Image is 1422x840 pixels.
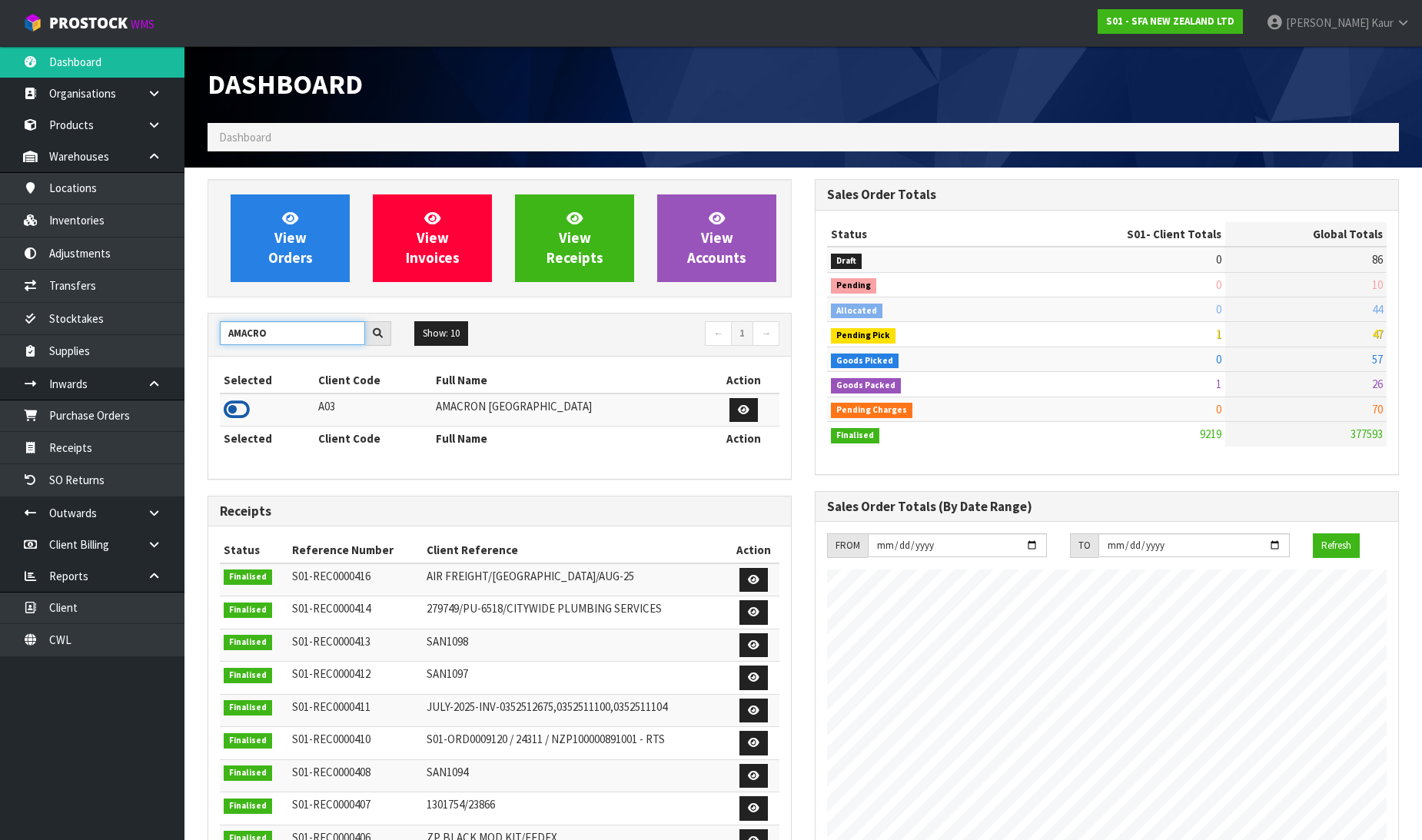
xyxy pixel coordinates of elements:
span: 70 [1372,402,1383,417]
span: 279749/PU-6518/CITYWIDE PLUMBING SERVICES [427,601,662,616]
small: WMS [131,17,154,32]
span: View Accounts [687,209,746,267]
span: View Invoices [406,209,460,267]
span: Goods Packed [831,378,901,393]
span: Goods Picked [831,354,899,369]
th: Action [727,538,779,563]
span: Finalised [224,603,272,618]
span: Pending [831,278,876,294]
span: ProStock [49,13,128,33]
span: JULY-2025-INV-0352512675,0352511100,0352511104 [427,699,667,714]
th: Status [220,538,288,563]
span: S01 [1127,227,1146,241]
span: [PERSON_NAME] [1286,15,1369,30]
span: 377593 [1351,427,1383,441]
span: Finalised [224,733,272,749]
span: SAN1097 [427,666,468,681]
th: Reference Number [288,538,422,563]
span: Finalised [224,635,272,650]
th: Selected [220,368,314,393]
span: 0 [1216,352,1221,367]
button: Show: 10 [414,321,468,346]
span: S01-REC0000411 [292,699,370,714]
th: Action [708,368,779,393]
span: S01-REC0000416 [292,569,370,583]
td: AMACRON [GEOGRAPHIC_DATA] [432,393,708,427]
span: S01-REC0000412 [292,666,370,681]
span: Finalised [224,700,272,715]
th: Action [708,427,779,451]
span: Allocated [831,304,882,319]
th: Full Name [432,427,708,451]
span: 26 [1372,377,1383,391]
a: ViewAccounts [657,194,776,282]
span: 47 [1372,327,1383,341]
span: View Receipts [547,209,603,267]
span: Finalised [224,765,272,781]
th: Client Code [314,427,432,451]
th: Client Reference [423,538,728,563]
span: 1 [1216,327,1221,341]
img: cube-alt.png [23,13,42,32]
span: Draft [831,254,862,269]
span: 86 [1372,252,1383,267]
th: Client Code [314,368,432,393]
span: Finalised [831,428,879,443]
a: → [753,321,779,346]
a: ViewInvoices [373,194,492,282]
th: Global Totals [1225,222,1387,247]
a: ViewReceipts [515,194,634,282]
nav: Page navigation [511,321,779,348]
span: Dashboard [219,130,271,144]
a: ViewOrders [231,194,350,282]
span: S01-REC0000414 [292,601,370,616]
span: 44 [1372,302,1383,317]
th: Selected [220,427,314,451]
span: S01-REC0000408 [292,765,370,779]
span: SAN1098 [427,634,468,649]
span: S01-REC0000407 [292,797,370,812]
span: Pending Pick [831,328,895,344]
span: Finalised [224,569,272,585]
span: Finalised [224,798,272,814]
span: S01-ORD0009120 / 24311 / NZP100000891001 - RTS [427,732,665,746]
h3: Receipts [220,504,779,519]
h3: Sales Order Totals (By Date Range) [827,500,1387,514]
div: TO [1070,533,1098,558]
span: 9219 [1200,427,1221,441]
a: ← [705,321,732,346]
span: 1301754/23866 [427,797,495,812]
span: 10 [1372,277,1383,292]
strong: S01 - SFA NEW ZEALAND LTD [1106,15,1234,28]
span: 57 [1372,352,1383,367]
a: S01 - SFA NEW ZEALAND LTD [1098,9,1243,34]
span: 0 [1216,302,1221,317]
button: Refresh [1313,533,1360,558]
span: S01-REC0000413 [292,634,370,649]
span: S01-REC0000410 [292,732,370,746]
th: Status [827,222,1012,247]
th: - Client Totals [1012,222,1225,247]
span: Dashboard [208,67,363,101]
div: FROM [827,533,868,558]
span: 0 [1216,402,1221,417]
span: Kaur [1371,15,1394,30]
th: Full Name [432,368,708,393]
h3: Sales Order Totals [827,188,1387,202]
span: Finalised [224,668,272,683]
span: View Orders [268,209,313,267]
td: A03 [314,393,432,427]
span: AIR FREIGHT/[GEOGRAPHIC_DATA]/AUG-25 [427,569,634,583]
span: 1 [1216,377,1221,391]
span: Pending Charges [831,403,912,418]
span: 0 [1216,277,1221,292]
a: 1 [731,321,753,346]
span: SAN1094 [427,765,468,779]
span: 0 [1216,252,1221,267]
input: Search clients [220,321,365,345]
